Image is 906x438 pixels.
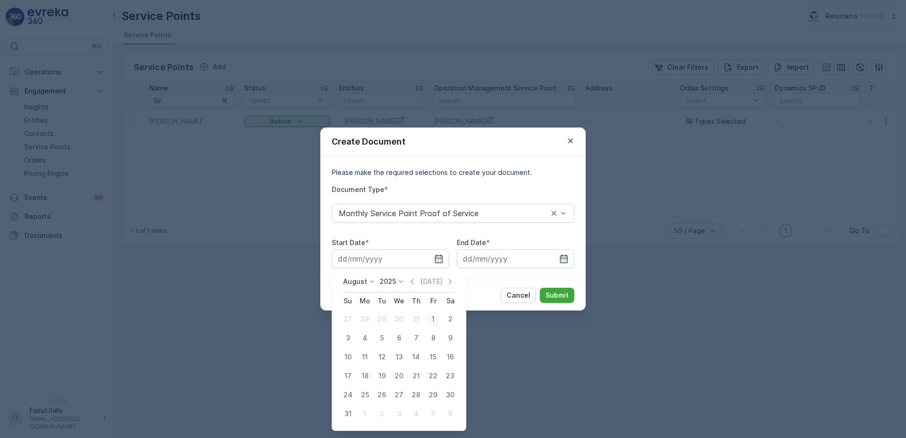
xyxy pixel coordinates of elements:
div: 17 [340,368,355,383]
div: 29 [374,311,390,327]
th: Sunday [339,292,356,310]
div: 27 [340,311,355,327]
div: 2 [443,311,458,327]
div: 19 [374,368,390,383]
p: Cancel [507,291,530,300]
div: 4 [357,330,372,346]
div: 31 [408,311,424,327]
th: Saturday [442,292,459,310]
div: 7 [408,330,424,346]
div: 12 [374,349,390,365]
div: 4 [408,406,424,421]
div: 26 [374,387,390,402]
div: 6 [391,330,407,346]
div: 3 [340,330,355,346]
div: 29 [426,387,441,402]
th: Tuesday [373,292,390,310]
div: 16 [443,349,458,365]
div: 21 [408,368,424,383]
button: Cancel [501,288,536,303]
div: 20 [391,368,407,383]
div: 8 [426,330,441,346]
label: Document Type [332,185,384,193]
label: Start Date [332,238,365,246]
p: Create Document [332,135,406,148]
div: 30 [391,311,407,327]
div: 10 [340,349,355,365]
div: 23 [443,368,458,383]
div: 25 [357,387,372,402]
div: 28 [408,387,424,402]
input: dd/mm/yyyy [457,249,574,268]
button: Submit [540,288,574,303]
div: 30 [443,387,458,402]
div: 24 [340,387,355,402]
th: Monday [356,292,373,310]
div: 27 [391,387,407,402]
div: 31 [340,406,355,421]
div: 5 [426,406,441,421]
th: Friday [425,292,442,310]
p: Submit [545,291,569,300]
p: [DATE] [420,277,443,286]
div: 1 [426,311,441,327]
div: 18 [357,368,372,383]
th: Wednesday [390,292,408,310]
input: dd/mm/yyyy [332,249,449,268]
div: 13 [391,349,407,365]
p: 2025 [380,277,396,286]
div: 11 [357,349,372,365]
label: End Date [457,238,486,246]
p: Please make the required selections to create your document. [332,168,574,177]
div: 9 [443,330,458,346]
p: August [343,277,367,286]
th: Thursday [408,292,425,310]
div: 14 [408,349,424,365]
div: 1 [357,406,372,421]
div: 5 [374,330,390,346]
div: 22 [426,368,441,383]
div: 28 [357,311,372,327]
div: 2 [374,406,390,421]
div: 15 [426,349,441,365]
div: 3 [391,406,407,421]
div: 6 [443,406,458,421]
